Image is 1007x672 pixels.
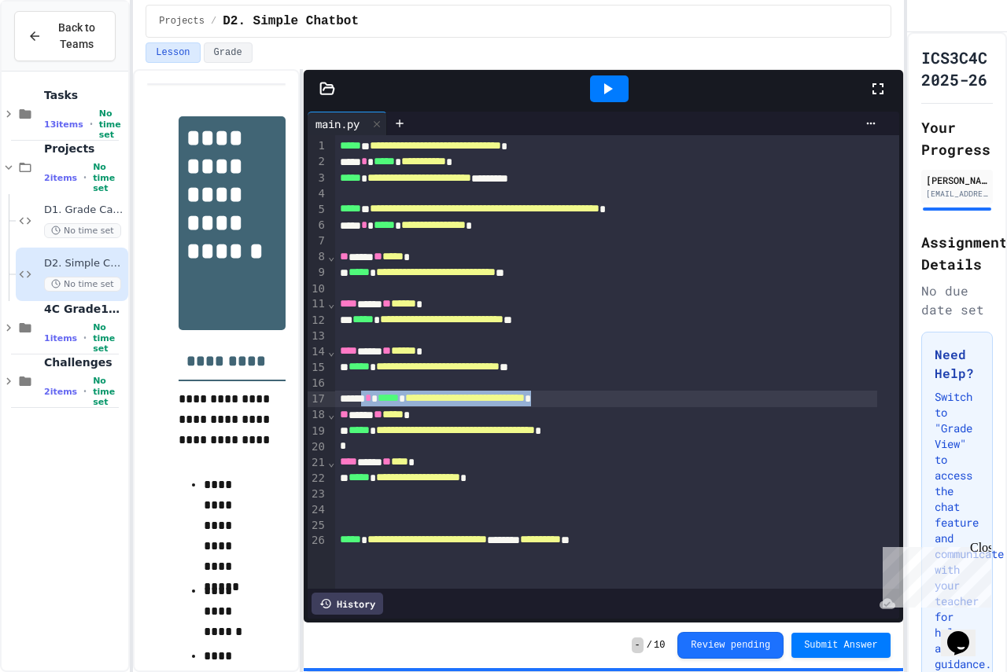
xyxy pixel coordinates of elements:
div: 20 [308,439,327,455]
span: / [211,15,216,28]
span: Fold line [327,297,335,310]
div: 8 [308,249,327,265]
div: 17 [308,391,327,407]
span: Fold line [327,345,335,358]
iframe: chat widget [941,609,991,656]
div: 21 [308,455,327,471]
span: Tasks [44,88,125,102]
h1: ICS3C4C 2025-26 [921,46,993,90]
div: 15 [308,360,327,376]
div: [PERSON_NAME] [926,173,988,187]
span: - [632,637,644,653]
span: Projects [44,141,125,156]
div: Chat with us now!Close [6,6,109,100]
span: Back to Teams [51,20,102,53]
span: Challenges [44,355,125,369]
button: Back to Teams [14,11,116,61]
span: D2. Simple Chatbot [44,257,125,270]
div: 7 [308,233,327,249]
button: Review pending [677,632,784,659]
div: main.py [308,116,367,132]
span: / [647,639,652,652]
div: 1 [308,138,327,154]
span: • [83,385,87,398]
div: 19 [308,424,327,439]
div: 6 [308,218,327,233]
span: D1. Grade Calculator [44,204,125,217]
span: 13 items [44,119,83,130]
div: 24 [308,502,327,518]
span: • [83,171,87,184]
div: main.py [308,112,387,135]
span: No time set [44,223,121,238]
div: 10 [308,281,327,297]
span: D2. Simple Chatbot [223,12,359,31]
div: 13 [308,329,327,344]
h2: Assignment Details [921,231,993,275]
div: 5 [308,202,327,218]
span: • [90,118,93,130]
span: Projects [159,15,205,28]
button: Grade [204,42,253,63]
div: 9 [308,265,327,281]
span: No time set [93,322,125,354]
span: No time set [93,162,125,193]
div: 12 [308,313,327,329]
h2: Your Progress [921,116,993,160]
h3: Need Help? [935,345,979,383]
div: 25 [308,518,327,534]
span: No time set [44,277,121,292]
span: 2 items [44,173,77,183]
div: History [312,593,383,615]
div: 11 [308,296,327,312]
span: Fold line [327,456,335,468]
iframe: chat widget [876,541,991,608]
span: • [83,332,87,344]
p: Switch to "Grade View" to access the chat feature and communicate with your teacher for help and ... [935,389,979,672]
div: 14 [308,344,327,360]
span: 1 items [44,333,77,343]
span: Fold line [327,250,335,263]
button: Submit Answer [791,633,891,658]
span: 4C Grade12s ONLY [44,302,125,316]
span: No time set [99,108,126,140]
div: 23 [308,487,327,502]
div: 16 [308,376,327,391]
span: 2 items [44,387,77,397]
div: 22 [308,471,327,487]
span: No time set [93,376,125,407]
span: 10 [654,639,665,652]
div: 4 [308,186,327,202]
span: Submit Answer [804,639,878,652]
span: Fold line [327,408,335,420]
div: 26 [308,533,327,549]
div: 3 [308,171,327,186]
div: No due date set [921,281,993,319]
div: [EMAIL_ADDRESS][DOMAIN_NAME] [926,188,988,200]
div: 2 [308,154,327,170]
button: Lesson [146,42,200,63]
div: 18 [308,407,327,423]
